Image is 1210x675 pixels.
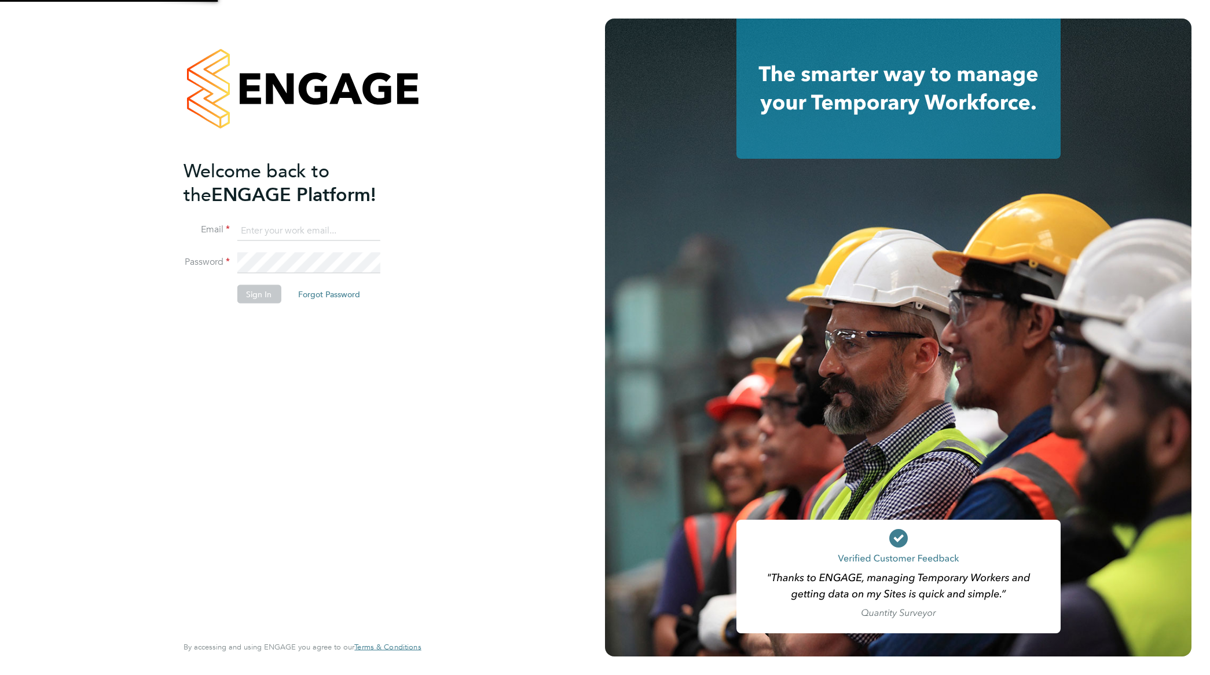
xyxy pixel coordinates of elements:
[289,285,369,304] button: Forgot Password
[184,159,329,206] span: Welcome back to the
[237,285,281,304] button: Sign In
[184,642,421,652] span: By accessing and using ENGAGE you agree to our
[237,220,380,241] input: Enter your work email...
[184,224,230,236] label: Email
[184,159,409,206] h2: ENGAGE Platform!
[184,256,230,268] label: Password
[354,643,421,652] a: Terms & Conditions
